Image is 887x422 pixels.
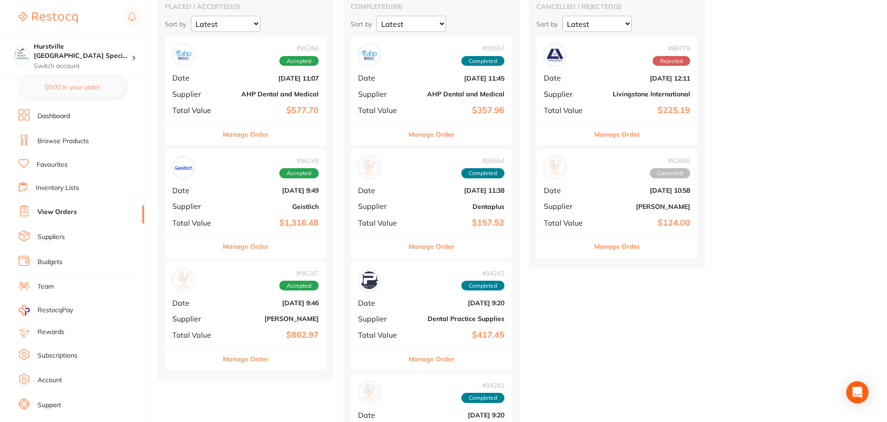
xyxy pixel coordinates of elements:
div: Henry Schein Halas#96247AcceptedDate[DATE] 9:46Supplier[PERSON_NAME]Total Value$862.97Manage Order [165,262,326,371]
a: Team [38,282,54,291]
span: # 96266 [279,44,319,52]
button: Manage Order [594,123,640,145]
b: [DATE] 10:58 [598,187,690,194]
span: # 96249 [279,157,319,164]
span: Total Value [358,106,404,114]
b: [DATE] 11:07 [226,75,319,82]
b: AHP Dental and Medical [412,90,504,98]
a: Favourites [37,160,68,170]
span: Completed [461,56,504,66]
img: Hurstville Sydney Specialist Periodontics [14,47,29,62]
div: AHP Dental and Medical#96266AcceptedDate[DATE] 11:07SupplierAHP Dental and MedicalTotal Value$577... [165,37,326,145]
span: Completed [461,393,504,403]
span: Completed [461,168,504,178]
a: Inventory Lists [36,183,79,193]
span: Total Value [172,106,219,114]
button: $0.00 in your order [19,76,126,98]
a: Subscriptions [38,351,77,360]
b: $577.70 [226,106,319,115]
span: Total Value [544,219,590,227]
b: Livingstone International [598,90,690,98]
span: Total Value [172,331,219,339]
span: # 95554 [461,157,504,164]
p: Sort by [351,20,372,28]
span: Date [358,411,404,419]
span: Accepted [279,168,319,178]
span: Rejected [653,56,690,66]
span: # 88779 [653,44,690,52]
span: Supplier [172,315,219,323]
span: Date [172,299,219,307]
a: Dashboard [38,112,70,121]
img: AHP Dental and Medical [360,46,378,64]
span: Total Value [358,219,404,227]
img: Geistlich [175,159,192,176]
b: [DATE] 9:49 [226,187,319,194]
button: Manage Order [223,235,269,258]
b: [DATE] 11:45 [412,75,504,82]
b: $357.96 [412,106,504,115]
h2: placed / accepted ( 3 ) [165,2,326,11]
b: $225.19 [598,106,690,115]
span: Total Value [172,219,219,227]
span: Cancelled [650,168,690,178]
img: Henry Schein Halas [360,384,378,401]
a: Browse Products [38,137,89,146]
span: Date [172,74,219,82]
b: $862.97 [226,330,319,340]
b: [DATE] 9:20 [412,411,504,419]
span: Supplier [544,202,590,210]
b: [DATE] 9:20 [412,299,504,307]
b: AHP Dental and Medical [226,90,319,98]
img: Henry Schein Halas [175,271,192,289]
h2: cancelled / rejected ( 2 ) [536,2,698,11]
span: Date [172,186,219,195]
b: Geistlich [226,203,319,210]
div: Geistlich#96249AcceptedDate[DATE] 9:49SupplierGeistlichTotal Value$1,316.48Manage Order [165,149,326,258]
span: Total Value [544,106,590,114]
img: Restocq Logo [19,12,78,23]
b: [DATE] 11:38 [412,187,504,194]
img: Dental Practice Supplies [360,271,378,289]
p: Switch account [34,62,132,71]
button: Manage Order [594,235,640,258]
span: Completed [461,281,504,291]
span: Total Value [358,331,404,339]
b: $417.45 [412,330,504,340]
a: Account [38,376,62,385]
span: Date [358,186,404,195]
b: $157.52 [412,218,504,228]
span: Date [544,186,590,195]
b: [DATE] 9:46 [226,299,319,307]
a: Suppliers [38,233,65,242]
b: $124.00 [598,218,690,228]
div: Open Intercom Messenger [846,381,868,403]
img: AHP Dental and Medical [175,46,192,64]
span: Date [358,299,404,307]
b: [PERSON_NAME] [226,315,319,322]
button: Manage Order [223,123,269,145]
b: Dentaplus [412,203,504,210]
span: # 94242 [461,270,504,277]
p: Sort by [165,20,186,28]
a: View Orders [38,208,77,217]
span: Supplier [358,90,404,98]
b: [DATE] 12:11 [598,75,690,82]
button: Manage Order [409,348,454,370]
button: Manage Order [409,123,454,145]
span: Supplier [544,90,590,98]
a: Restocq Logo [19,7,78,28]
span: # 96247 [279,270,319,277]
span: Supplier [358,202,404,210]
img: RestocqPay [19,305,30,315]
img: Henry Schein Halas [546,159,564,176]
h2: completed ( 69 ) [351,2,512,11]
img: Livingstone International [546,46,564,64]
img: Dentaplus [360,159,378,176]
a: Budgets [38,258,63,267]
span: Supplier [358,315,404,323]
b: $1,316.48 [226,218,319,228]
span: # 94241 [461,382,504,389]
span: Accepted [279,281,319,291]
h4: Hurstville Sydney Specialist Periodontics [34,42,132,60]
